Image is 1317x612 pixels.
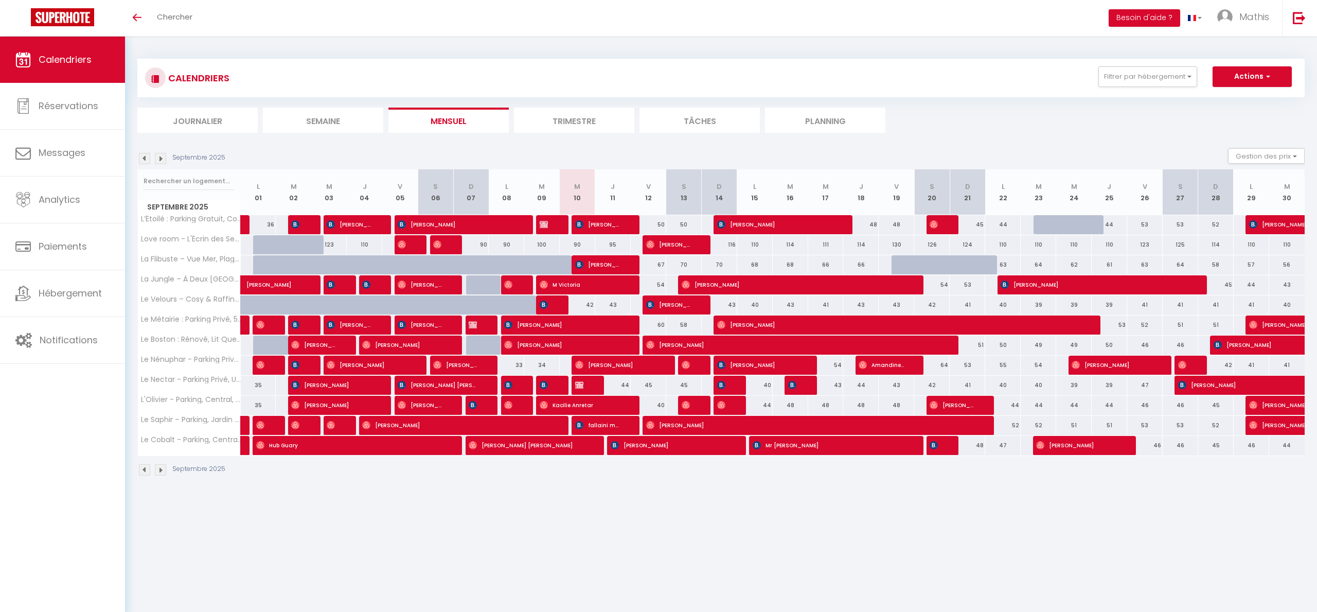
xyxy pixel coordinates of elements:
div: 116 [702,235,737,254]
span: [PERSON_NAME] [PERSON_NAME] [469,435,585,455]
div: 110 [347,235,382,254]
span: [PERSON_NAME] Corre [256,415,268,435]
div: 53 [1092,316,1127,335]
th: 20 [914,169,950,215]
th: 21 [950,169,985,215]
th: 27 [1163,169,1198,215]
span: [PERSON_NAME] [540,215,551,234]
div: 42 [914,295,950,314]
li: Tâches [639,108,760,133]
span: [PERSON_NAME] [1001,275,1187,294]
div: 41 [1198,295,1234,314]
span: [PERSON_NAME] [575,375,587,395]
button: Besoin d'aide ? [1109,9,1180,27]
span: [PERSON_NAME] [930,435,941,455]
div: 40 [1021,376,1056,395]
div: 53 [950,275,985,294]
span: Hub Guary [256,435,443,455]
div: 43 [879,376,914,395]
div: 40 [1269,295,1305,314]
div: 43 [773,295,808,314]
div: 39 [1021,295,1056,314]
span: [PERSON_NAME] [398,275,444,294]
div: 45 [950,215,985,234]
div: 110 [1269,235,1305,254]
div: 45 [666,376,702,395]
div: 63 [985,255,1021,274]
th: 28 [1198,169,1234,215]
abbr: M [291,182,297,191]
span: [PERSON_NAME] [682,275,903,294]
abbr: J [363,182,367,191]
span: [PERSON_NAME] [504,375,516,395]
div: 34 [524,356,560,375]
div: 51 [950,336,985,355]
abbr: D [1213,182,1218,191]
div: 45 [1198,275,1234,294]
span: [PERSON_NAME] [717,315,1079,335]
span: Le Nectar - Parking Privé, Unique, Central [139,376,242,383]
span: Notifications [40,334,98,346]
th: 03 [311,169,347,215]
div: 44 [1092,215,1127,234]
abbr: J [1107,182,1111,191]
span: Mr [PERSON_NAME] [753,435,904,455]
div: 40 [985,376,1021,395]
li: Mensuel [388,108,509,133]
abbr: M [787,182,793,191]
span: Réservations [39,99,98,112]
div: 40 [985,295,1021,314]
div: 52 [1198,215,1234,234]
div: 58 [666,316,702,335]
th: 01 [241,169,276,215]
div: 48 [808,396,844,415]
span: [PERSON_NAME] [246,270,293,289]
div: 54 [1021,356,1056,375]
span: [PERSON_NAME] [398,395,444,415]
div: 130 [879,235,914,254]
div: 41 [950,295,985,314]
div: 54 [808,356,844,375]
span: [PERSON_NAME] [291,315,303,335]
li: Semaine [263,108,383,133]
p: Septembre 2025 [172,153,225,163]
div: 50 [985,336,1021,355]
th: 19 [879,169,914,215]
span: [PERSON_NAME] [362,275,374,294]
h3: CALENDRIERS [166,66,229,90]
abbr: J [611,182,615,191]
div: 44 [1021,396,1056,415]
div: 51 [1163,316,1198,335]
div: 41 [950,376,985,395]
span: Amandine Pastural [859,355,905,375]
span: Le Saphir – Parking, Jardin & Emplacement Central [139,416,242,424]
th: 02 [276,169,311,215]
span: [PERSON_NAME] [717,375,729,395]
span: [PERSON_NAME] [575,355,657,375]
div: 36 [241,215,276,234]
div: 54 [631,275,666,294]
div: 50 [666,215,702,234]
th: 26 [1127,169,1163,215]
th: 14 [702,169,737,215]
abbr: L [505,182,508,191]
li: Planning [765,108,885,133]
span: fallaini maurad [575,415,622,435]
div: 41 [1127,295,1163,314]
span: [PERSON_NAME] [327,275,339,294]
div: 70 [702,255,737,274]
th: 24 [1056,169,1092,215]
span: Analytics [39,193,80,206]
span: [PERSON_NAME] [327,215,373,234]
span: [PERSON_NAME] [575,255,622,274]
span: Brice Le Faou [327,415,339,435]
span: [PERSON_NAME] [717,215,834,234]
div: 110 [1056,235,1092,254]
div: 46 [1127,336,1163,355]
th: 10 [560,169,595,215]
div: 39 [1092,376,1127,395]
div: 44 [1234,275,1269,294]
div: 40 [737,376,773,395]
div: 60 [631,316,666,335]
div: 43 [843,295,879,314]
